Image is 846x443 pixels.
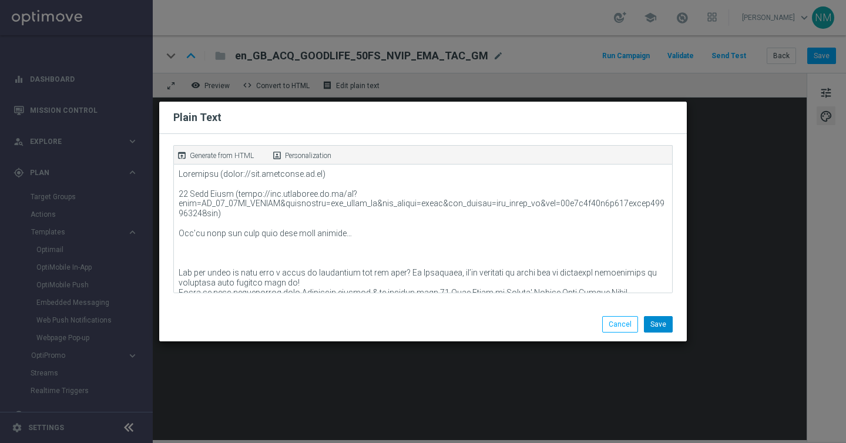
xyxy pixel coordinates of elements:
i: open_in_browser [177,150,187,160]
button: Cancel [602,316,638,333]
p: Personalization [285,150,331,161]
i: portrait [272,150,282,160]
h2: Plain Text [173,110,221,125]
p: Generate from HTML [190,150,254,161]
button: Save [644,316,673,333]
